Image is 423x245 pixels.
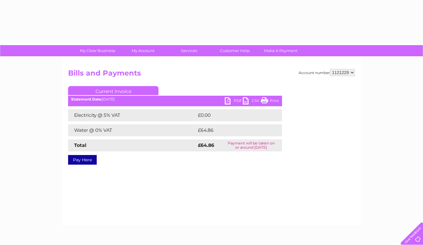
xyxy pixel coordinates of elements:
[243,97,261,106] a: CSV
[74,142,86,148] strong: Total
[118,45,168,56] a: My Account
[73,45,122,56] a: My Clear Business
[68,69,355,80] h2: Bills and Payments
[256,45,305,56] a: Make A Payment
[261,97,279,106] a: Print
[299,69,355,76] div: Account number
[164,45,214,56] a: Services
[68,97,282,101] div: [DATE]
[196,124,270,136] td: £64.86
[225,97,243,106] a: PDF
[198,142,214,148] strong: £64.86
[68,124,196,136] td: Water @ 0% VAT
[68,109,196,121] td: Electricity @ 5% VAT
[210,45,260,56] a: Customer Help
[220,139,282,151] td: Payment will be taken on or around [DATE]
[196,109,268,121] td: £0.00
[68,155,97,165] a: Pay Here
[71,97,102,101] b: Statement Date:
[68,86,158,95] a: Current Invoice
